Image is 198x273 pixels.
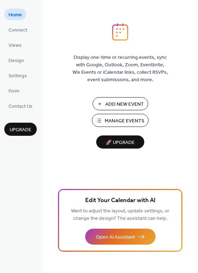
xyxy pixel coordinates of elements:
[112,23,128,41] img: logo_icon.svg
[8,11,22,19] span: Home
[4,54,28,66] a: Design
[8,57,24,65] span: Design
[96,234,135,241] span: Open AI Assistant
[105,101,144,108] span: Add New Event
[4,39,26,51] a: Views
[4,100,37,112] a: Contact Us
[85,196,156,206] span: Edit Your Calendar with AI
[4,24,31,35] a: Connect
[10,126,31,134] span: Upgrade
[72,54,168,84] span: Display one-time or recurring events, sync with Google, Outlook, Zoom, Eventbrite, Wix Events or ...
[4,123,37,136] button: Upgrade
[8,103,33,110] span: Contact Us
[92,114,148,127] button: Manage Events
[4,85,24,96] a: Form
[105,117,144,125] span: Manage Events
[8,42,22,49] span: Views
[71,206,169,223] span: Want to adjust the layout, update settings, or change the design? The assistant can help.
[4,9,26,20] a: Home
[85,229,156,245] button: Open AI Assistant
[8,27,27,34] span: Connect
[8,88,19,95] span: Form
[4,69,31,81] a: Settings
[100,138,140,147] span: 🚀 Upgrade
[8,72,27,80] span: Settings
[96,135,144,149] button: 🚀 Upgrade
[93,97,148,110] button: Add New Event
